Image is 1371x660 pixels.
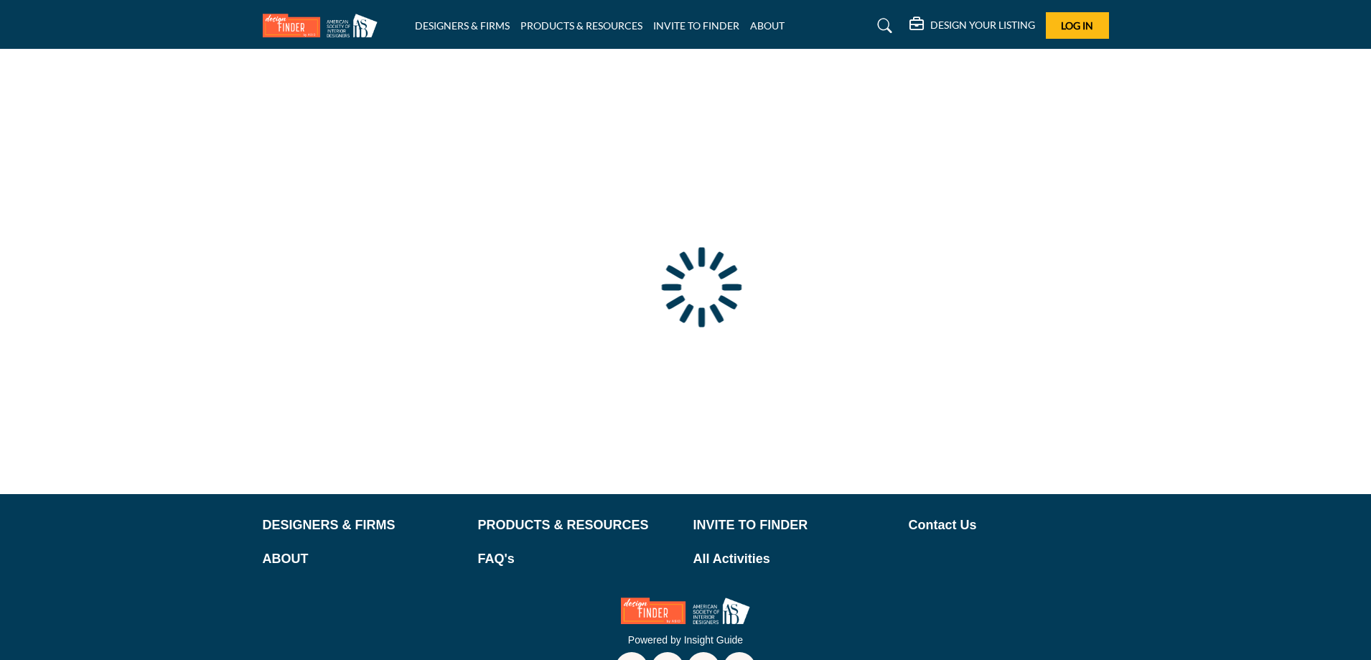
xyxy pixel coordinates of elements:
[909,17,1035,34] div: DESIGN YOUR LISTING
[520,19,642,32] a: PRODUCTS & RESOURCES
[621,598,750,624] img: No Site Logo
[653,19,739,32] a: INVITE TO FINDER
[750,19,785,32] a: ABOUT
[909,516,1109,535] a: Contact Us
[263,516,463,535] a: DESIGNERS & FIRMS
[263,14,385,37] img: Site Logo
[478,549,678,569] a: FAQ's
[628,634,743,646] a: Powered by Insight Guide
[1061,19,1093,32] span: Log In
[415,19,510,32] a: DESIGNERS & FIRMS
[693,549,894,569] a: All Activities
[930,19,1035,32] h5: DESIGN YOUR LISTING
[1046,12,1109,39] button: Log In
[263,549,463,569] a: ABOUT
[864,14,902,37] a: Search
[478,516,678,535] a: PRODUCTS & RESOURCES
[693,516,894,535] a: INVITE TO FINDER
